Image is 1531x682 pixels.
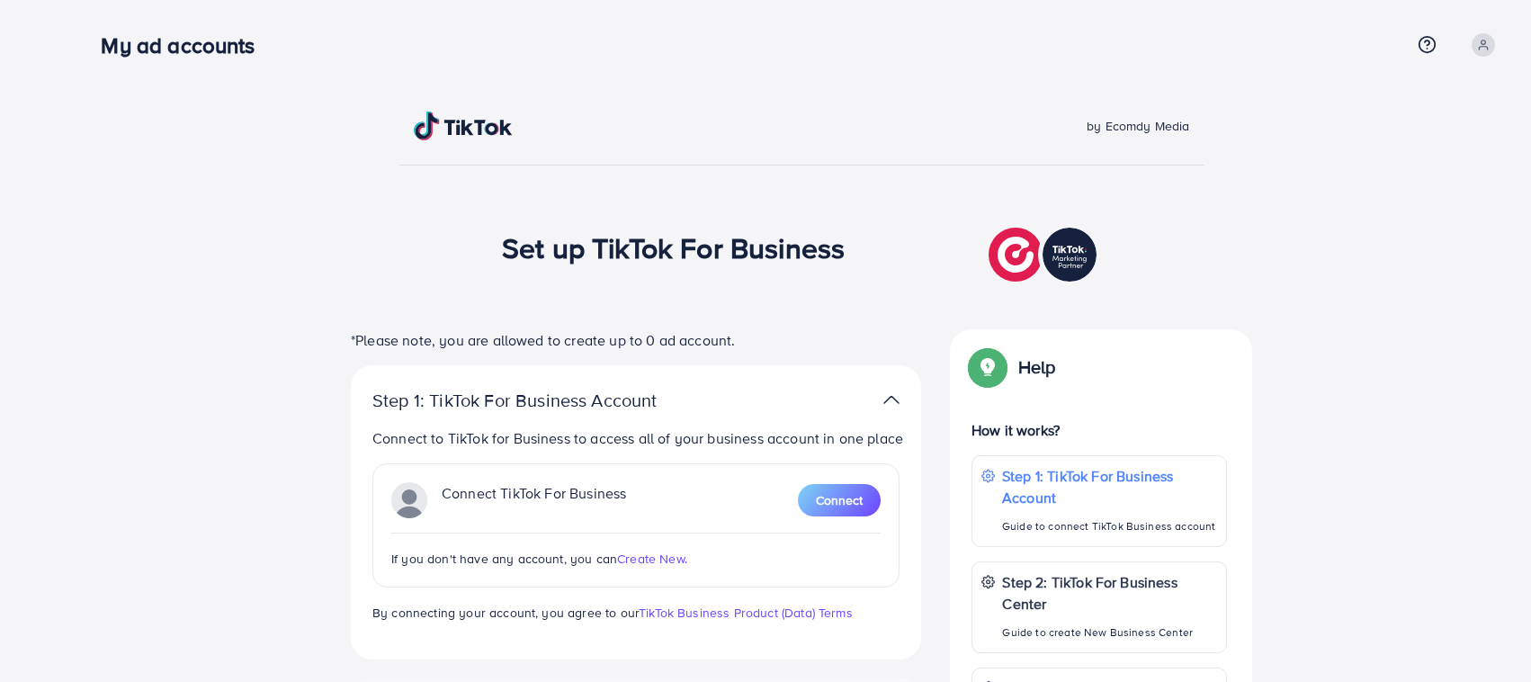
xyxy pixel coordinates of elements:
[1018,356,1056,378] p: Help
[414,112,513,140] img: TikTok
[372,390,714,411] p: Step 1: TikTok For Business Account
[1002,516,1217,537] p: Guide to connect TikTok Business account
[883,387,900,413] img: TikTok partner
[971,419,1227,441] p: How it works?
[101,32,269,58] h3: My ad accounts
[1002,622,1217,643] p: Guide to create New Business Center
[502,230,845,265] h1: Set up TikTok For Business
[1087,117,1189,135] span: by Ecomdy Media
[989,223,1101,286] img: TikTok partner
[1002,465,1217,508] p: Step 1: TikTok For Business Account
[351,329,921,351] p: *Please note, you are allowed to create up to 0 ad account.
[971,351,1004,383] img: Popup guide
[1002,571,1217,615] p: Step 2: TikTok For Business Center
